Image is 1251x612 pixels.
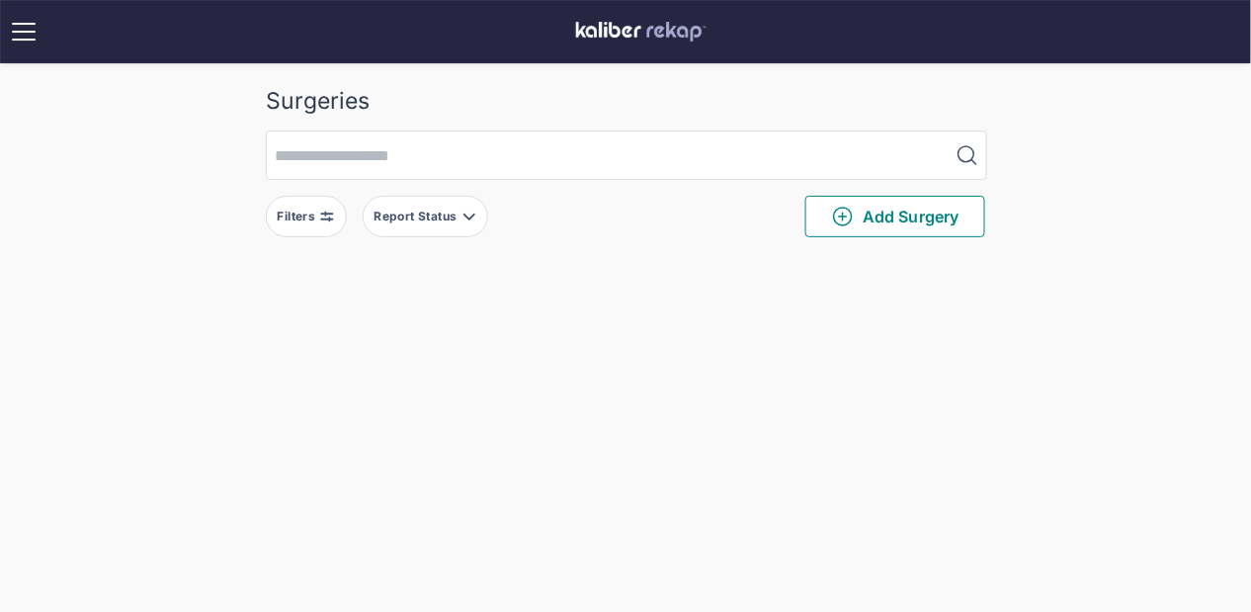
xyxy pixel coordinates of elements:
img: MagnifyingGlass.1dc66aab.svg [956,143,979,167]
button: Report Status [363,196,488,237]
div: Report Status [374,209,460,224]
img: faders-horizontal-grey.d550dbda.svg [319,209,335,224]
img: open menu icon [8,16,40,47]
img: PlusCircleGreen.5fd88d77.svg [831,205,855,228]
button: Filters [266,196,347,237]
span: Add Surgery [831,205,959,228]
div: Surgeries [266,87,985,115]
img: kaliber labs logo [576,22,707,42]
button: Add Surgery [805,196,985,237]
img: filter-caret-down-grey.b3560631.svg [461,209,477,224]
div: Filters [278,209,320,224]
